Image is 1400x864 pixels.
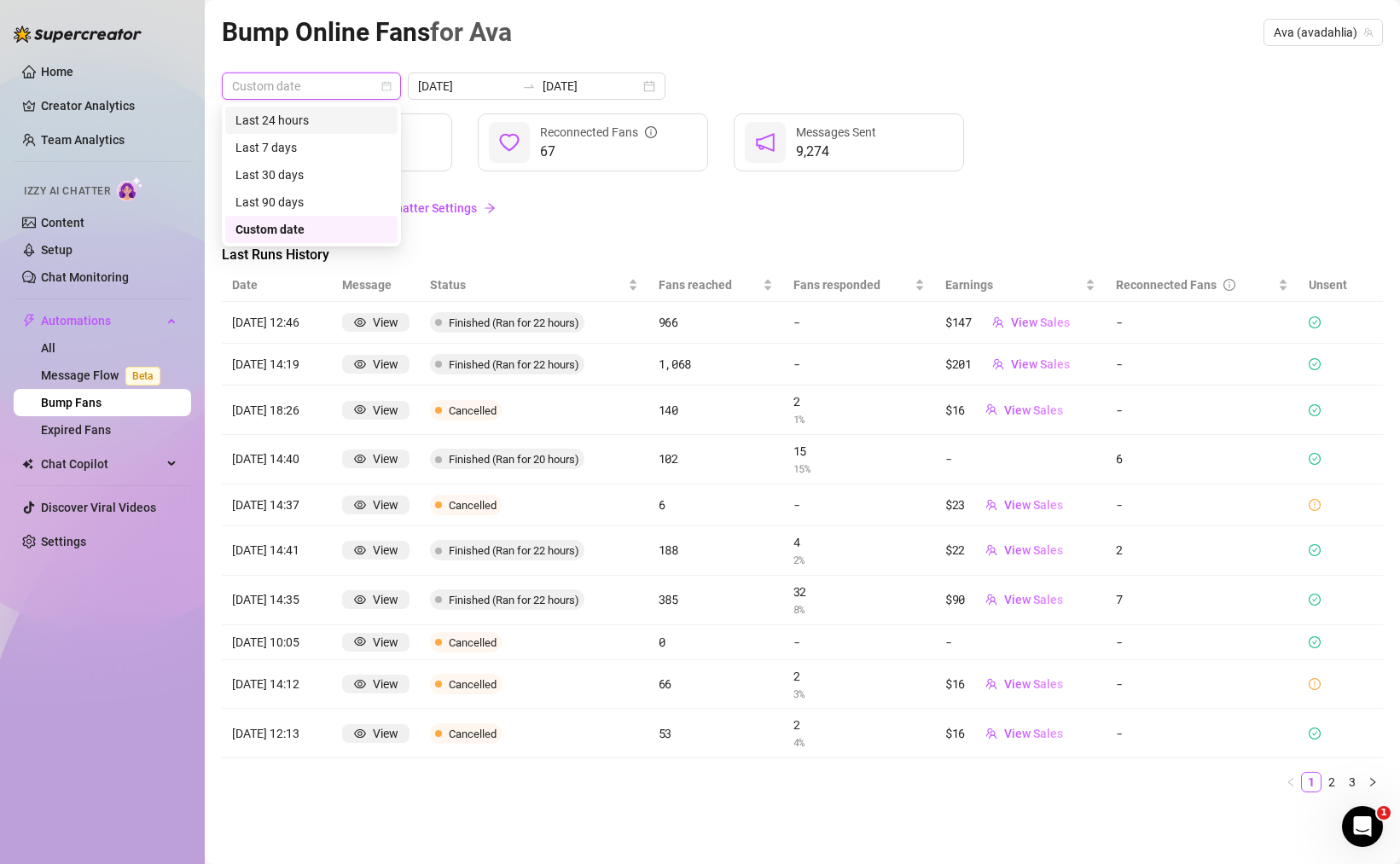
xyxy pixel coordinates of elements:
article: 15 % [793,461,925,477]
span: eye [354,728,366,739]
article: 1 % [793,411,925,427]
img: AI Chatter [117,177,143,201]
span: check-circle [1309,404,1321,416]
span: View Sales [1004,593,1063,606]
article: $16 [945,724,965,743]
article: [DATE] 14:19 [232,355,322,374]
span: Messages Sent [796,125,876,139]
div: View [373,449,398,468]
span: team [992,316,1004,328]
article: $16 [945,401,965,420]
span: check-circle [1309,594,1321,606]
span: info-circle [1223,279,1235,291]
span: View Sales [1004,543,1063,557]
article: [DATE] 14:37 [232,496,322,514]
article: [DATE] 14:40 [232,449,322,468]
article: 102 [659,449,773,468]
span: team [985,678,997,690]
span: check-circle [1309,358,1321,370]
a: Message FlowBeta [41,368,167,382]
span: for Ava [430,17,512,47]
button: View Sales [972,491,1077,519]
li: 1 [1301,772,1322,792]
article: 2 [1116,541,1288,560]
span: to [522,79,536,93]
span: team [985,544,997,556]
article: 140 [659,401,773,420]
article: $23 [945,496,965,514]
span: Chat Copilot [41,450,162,478]
span: notification [755,132,776,153]
div: View [373,355,398,374]
span: View Sales [1011,316,1070,329]
a: Expired Fans [41,423,111,437]
span: 67 [540,142,657,162]
article: $90 [945,590,965,609]
button: View Sales [972,397,1077,424]
span: Custom date [232,73,391,99]
li: 3 [1342,772,1362,792]
span: eye [354,544,366,556]
button: View Sales [972,536,1077,564]
span: check-circle [1309,728,1321,739]
div: Last 90 days [235,193,387,212]
span: Cancelled [449,636,497,649]
input: Start date [418,77,515,96]
span: thunderbolt [22,314,36,328]
article: [DATE] 14:12 [232,675,322,693]
div: Last 24 hours [235,111,387,130]
a: 1 [1302,773,1321,792]
img: Chat Copilot [22,458,33,470]
article: 2 [793,667,925,686]
span: eye [354,453,366,465]
div: Last 30 days [235,165,387,184]
span: Fans responded [793,275,911,294]
span: team [985,403,997,415]
article: - [1116,496,1288,514]
article: - [945,633,952,652]
div: Reconnected Fans [1116,275,1275,294]
span: Finished (Ran for 22 hours) [449,544,579,557]
th: Earnings [935,269,1106,302]
span: View Sales [1004,727,1063,740]
th: Fans responded [783,269,935,302]
a: Setup [41,243,73,257]
article: - [1116,401,1288,420]
article: $22 [945,541,965,560]
span: check-circle [1309,453,1321,465]
a: Configure your Bump in Izzy AI Chatter Settings [222,199,1383,217]
article: - [793,313,925,332]
a: Home [41,65,73,78]
a: Discover Viral Videos [41,501,156,514]
article: [DATE] 10:05 [232,633,322,652]
article: 8 % [793,601,925,618]
span: Fans reached [659,275,759,294]
article: 32 [793,583,925,601]
th: Message [332,269,420,302]
input: End date [543,77,640,96]
div: Reconnected Fans [540,123,657,142]
div: View [373,675,398,693]
span: eye [354,635,366,647]
span: View Sales [1004,498,1063,512]
span: 1 [1377,806,1391,820]
span: eye [354,316,366,328]
span: exclamation-circle [1309,499,1321,511]
article: 7 [1116,590,1288,609]
span: Finished (Ran for 22 hours) [449,316,579,329]
article: 15 [793,442,925,461]
article: 0 [659,633,773,652]
a: Bump Fans [41,396,102,409]
article: $147 [945,313,972,332]
span: Finished (Ran for 22 hours) [449,358,579,371]
span: team [992,358,1004,370]
span: View Sales [1011,357,1070,371]
span: eye [354,678,366,690]
article: 4 [793,533,925,552]
span: Earnings [945,275,1082,294]
span: team [985,499,997,511]
article: 188 [659,541,773,560]
span: Cancelled [449,404,497,417]
article: 1,068 [659,355,773,374]
button: View Sales [972,586,1077,613]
